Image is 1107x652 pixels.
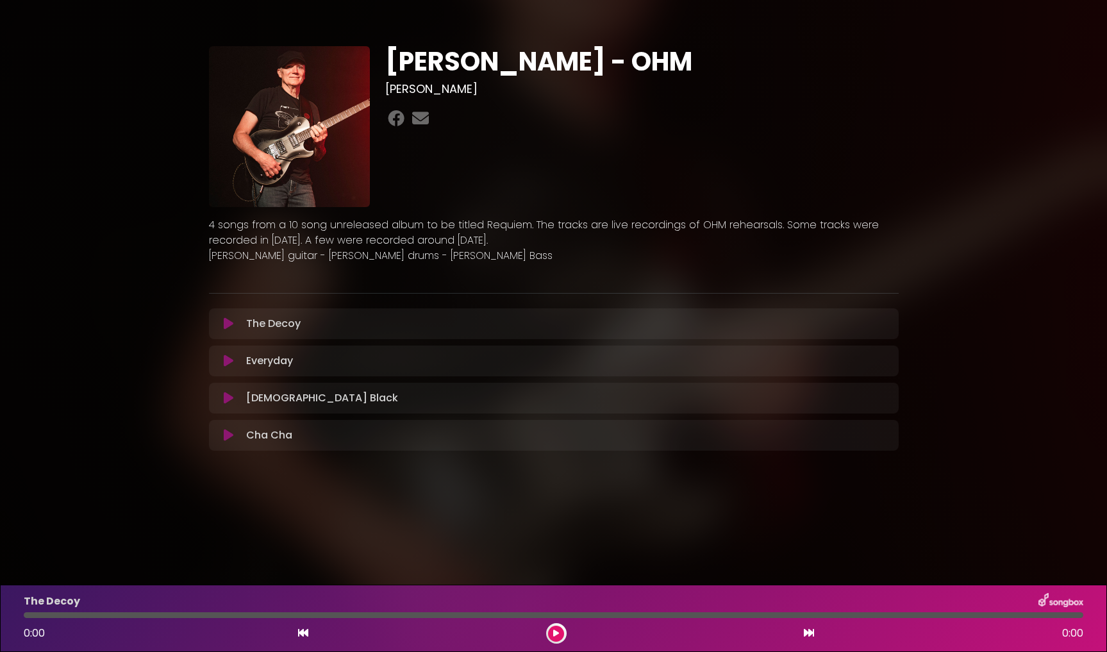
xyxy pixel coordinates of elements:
[246,428,292,443] p: Cha Cha
[246,353,293,369] p: Everyday
[209,46,370,207] img: pDVBrwh7RPKHHeJLn922
[246,390,398,406] p: [DEMOGRAPHIC_DATA] Black
[385,82,899,96] h3: [PERSON_NAME]
[209,217,899,248] p: 4 songs from a 10 song unreleased album to be titled Requiem. The tracks are live recordings of O...
[209,248,899,263] p: [PERSON_NAME] guitar - [PERSON_NAME] drums - [PERSON_NAME] Bass
[246,316,301,331] p: The Decoy
[385,46,899,77] h1: [PERSON_NAME] - OHM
